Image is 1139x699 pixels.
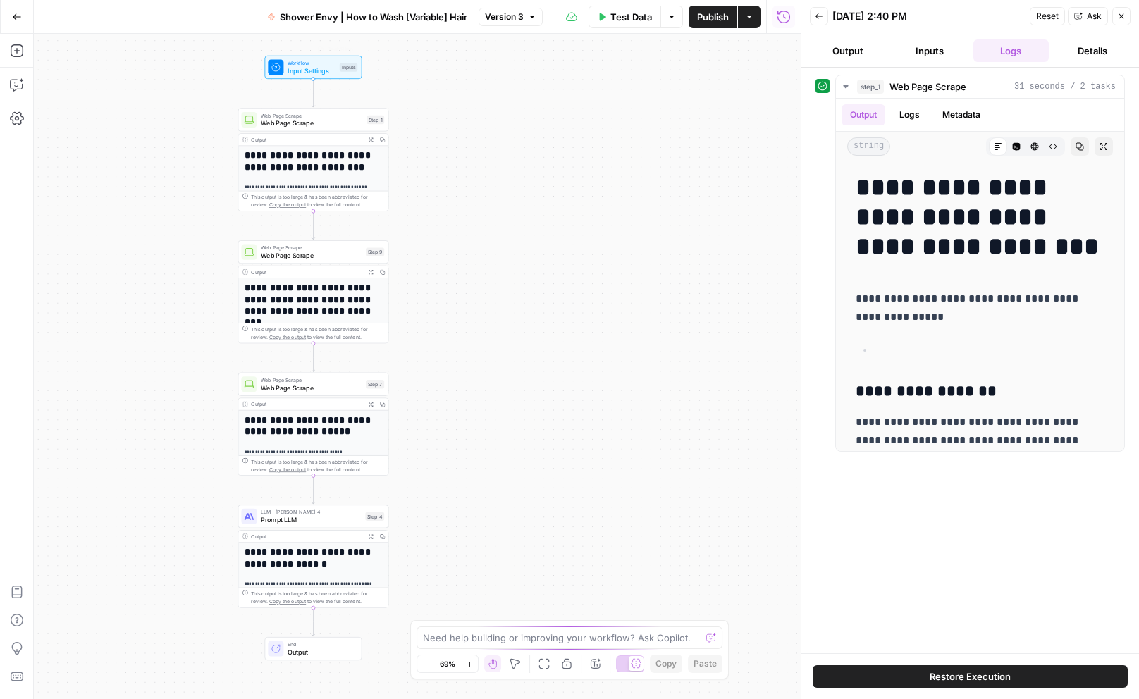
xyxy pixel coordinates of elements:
[288,59,335,67] span: Workflow
[1014,80,1116,93] span: 31 seconds / 2 tasks
[366,247,384,256] div: Step 9
[328,45,354,54] span: Test Step
[836,75,1124,98] button: 31 seconds / 2 tasks
[251,193,384,209] div: This output is too large & has been abbreviated for review. to view the full content.
[269,466,306,472] span: Copy the output
[366,380,384,388] div: Step 7
[930,669,1011,683] span: Restore Execution
[261,376,362,384] span: Web Page Scrape
[842,104,885,125] button: Output
[259,6,476,28] button: Shower Envy | How to Wash [Variable] Hair
[238,56,389,79] div: WorkflowInput SettingsInputsTest Step
[892,39,968,62] button: Inputs
[251,326,384,341] div: This output is too large & has been abbreviated for review. to view the full content.
[251,590,384,605] div: This output is too large & has been abbreviated for review. to view the full content.
[857,80,884,94] span: step_1
[1068,7,1108,25] button: Ask
[1036,10,1059,23] span: Reset
[251,533,362,540] div: Output
[650,655,682,673] button: Copy
[655,657,677,670] span: Copy
[261,111,363,119] span: Web Page Scrape
[1054,39,1131,62] button: Details
[251,400,362,408] div: Output
[312,343,314,371] g: Edge from step_9 to step_7
[261,244,362,252] span: Web Page Scrape
[261,118,363,128] span: Web Page Scrape
[261,515,362,525] span: Prompt LLM
[280,10,467,24] span: Shower Envy | How to Wash [Variable] Hair
[367,116,384,124] div: Step 1
[479,8,543,26] button: Version 3
[313,43,357,56] button: Test Step
[697,10,729,24] span: Publish
[269,598,306,604] span: Copy the output
[312,79,314,107] g: Edge from start to step_1
[813,665,1128,688] button: Restore Execution
[1030,7,1065,25] button: Reset
[312,476,314,504] g: Edge from step_7 to step_4
[261,251,362,261] span: Web Page Scrape
[340,63,358,71] div: Inputs
[889,80,966,94] span: Web Page Scrape
[238,637,389,660] div: EndOutput
[689,6,737,28] button: Publish
[288,647,354,657] span: Output
[1087,10,1102,23] span: Ask
[973,39,1049,62] button: Logs
[251,457,384,473] div: This output is too large & has been abbreviated for review. to view the full content.
[312,608,314,636] g: Edge from step_4 to end
[288,641,354,648] span: End
[251,268,362,276] div: Output
[261,383,362,392] span: Web Page Scrape
[810,39,886,62] button: Output
[261,508,362,516] span: LLM · [PERSON_NAME] 4
[288,66,335,75] span: Input Settings
[589,6,660,28] button: Test Data
[365,512,384,521] div: Step 4
[312,211,314,240] g: Edge from step_1 to step_9
[485,11,524,23] span: Version 3
[440,658,455,669] span: 69%
[694,657,717,670] span: Paste
[251,136,362,144] div: Output
[891,104,928,125] button: Logs
[847,137,890,156] span: string
[836,99,1124,451] div: 31 seconds / 2 tasks
[269,334,306,340] span: Copy the output
[934,104,989,125] button: Metadata
[269,202,306,208] span: Copy the output
[610,10,652,24] span: Test Data
[688,655,722,673] button: Paste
